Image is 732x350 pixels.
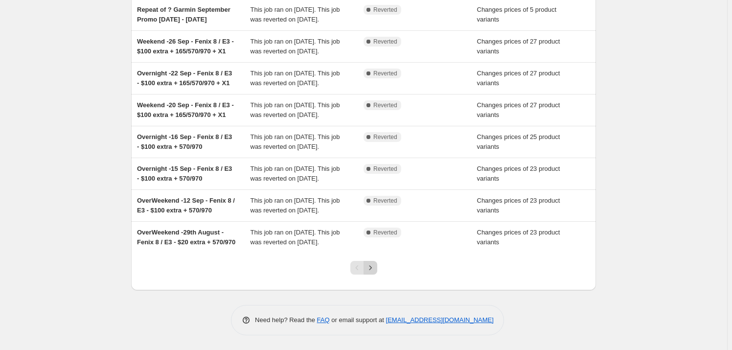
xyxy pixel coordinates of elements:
span: Changes prices of 25 product variants [477,133,560,150]
span: Overnight -16 Sep - Fenix 8 / E3 - $100 extra + 570/970 [137,133,232,150]
span: OverWeekend -12 Sep - Fenix 8 / E3 - $100 extra + 570/970 [137,197,235,214]
span: Changes prices of 23 product variants [477,165,560,182]
span: or email support at [330,316,386,324]
span: Changes prices of 23 product variants [477,197,560,214]
span: Reverted [373,6,397,14]
a: FAQ [317,316,330,324]
span: Reverted [373,101,397,109]
span: Changes prices of 27 product variants [477,38,560,55]
span: Repeat of ? Garmin September Promo [DATE] - [DATE] [137,6,230,23]
span: This job ran on [DATE]. This job was reverted on [DATE]. [251,165,340,182]
span: Weekend -20 Sep - Fenix 8 / E3 - $100 extra + 165/570/970 + X1 [137,101,234,118]
span: Changes prices of 5 product variants [477,6,557,23]
nav: Pagination [350,261,377,275]
span: This job ran on [DATE]. This job was reverted on [DATE]. [251,229,340,246]
span: Reverted [373,70,397,77]
span: Reverted [373,165,397,173]
span: Reverted [373,38,397,46]
span: This job ran on [DATE]. This job was reverted on [DATE]. [251,70,340,87]
span: Overnight -22 Sep - Fenix 8 / E3 - $100 extra + 165/570/970 + X1 [137,70,232,87]
span: This job ran on [DATE]. This job was reverted on [DATE]. [251,38,340,55]
span: Need help? Read the [255,316,317,324]
span: Weekend -26 Sep - Fenix 8 / E3 - $100 extra + 165/570/970 + X1 [137,38,234,55]
span: Reverted [373,197,397,205]
span: Overnight -15 Sep - Fenix 8 / E3 - $100 extra + 570/970 [137,165,232,182]
span: Reverted [373,133,397,141]
span: Changes prices of 27 product variants [477,70,560,87]
span: OverWeekend -29th August - Fenix 8 / E3 - $20 extra + 570/970 [137,229,235,246]
button: Next [364,261,377,275]
span: This job ran on [DATE]. This job was reverted on [DATE]. [251,197,340,214]
span: This job ran on [DATE]. This job was reverted on [DATE]. [251,101,340,118]
span: Reverted [373,229,397,236]
span: Changes prices of 27 product variants [477,101,560,118]
span: This job ran on [DATE]. This job was reverted on [DATE]. [251,6,340,23]
a: [EMAIL_ADDRESS][DOMAIN_NAME] [386,316,494,324]
span: Changes prices of 23 product variants [477,229,560,246]
span: This job ran on [DATE]. This job was reverted on [DATE]. [251,133,340,150]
